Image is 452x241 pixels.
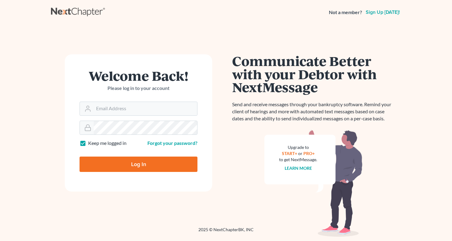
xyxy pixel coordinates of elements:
input: Log In [80,157,197,172]
div: Upgrade to [279,144,317,150]
p: Send and receive messages through your bankruptcy software. Remind your client of hearings and mo... [232,101,395,122]
div: to get NextMessage. [279,157,317,163]
h1: Communicate Better with your Debtor with NextMessage [232,54,395,94]
label: Keep me logged in [88,140,127,147]
a: START+ [282,151,297,156]
a: PRO+ [303,151,315,156]
div: 2025 © NextChapterBK, INC [51,227,401,238]
h1: Welcome Back! [80,69,197,82]
a: Sign up [DATE]! [364,10,401,15]
a: Learn more [285,165,312,171]
span: or [298,151,302,156]
strong: Not a member? [329,9,362,16]
a: Forgot your password? [147,140,197,146]
input: Email Address [94,102,197,115]
p: Please log in to your account [80,85,197,92]
img: nextmessage_bg-59042aed3d76b12b5cd301f8e5b87938c9018125f34e5fa2b7a6b67550977c72.svg [264,130,363,237]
